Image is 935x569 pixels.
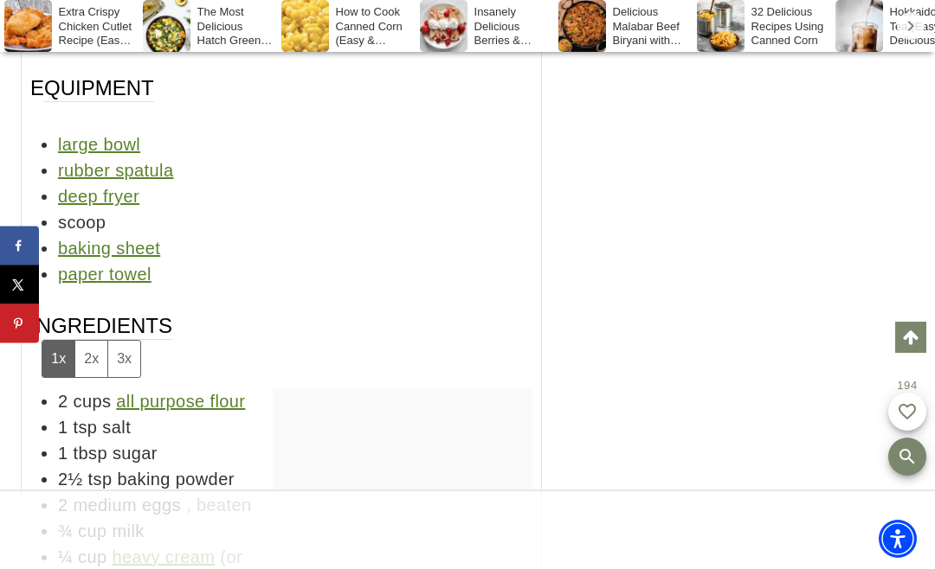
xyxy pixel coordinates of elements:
[117,470,234,489] span: baking powder
[58,187,139,206] a: deep fryer
[113,444,158,463] span: sugar
[58,418,68,437] span: 1
[116,392,245,411] a: all purpose flour
[42,341,74,376] button: Adjust servings by 1x
[88,470,113,489] span: tsp
[107,341,140,376] button: Adjust servings by 3x
[74,392,112,411] span: cups
[58,135,140,154] a: large bowl
[58,265,152,284] a: paper towel
[30,74,154,102] span: Equipment
[895,322,926,353] a: Scroll to top
[102,418,131,437] span: salt
[58,239,160,258] a: baking sheet
[58,444,68,463] span: 1
[30,312,172,377] span: Ingredients
[74,341,107,376] button: Adjust servings by 2x
[152,491,783,569] iframe: Advertisement
[58,161,173,180] a: rubber spatula
[58,470,83,489] span: 2½
[58,392,68,411] span: 2
[58,209,532,235] div: scoop
[879,520,917,558] div: Accessibility Menu
[74,444,107,463] span: tbsp
[74,418,98,437] span: tsp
